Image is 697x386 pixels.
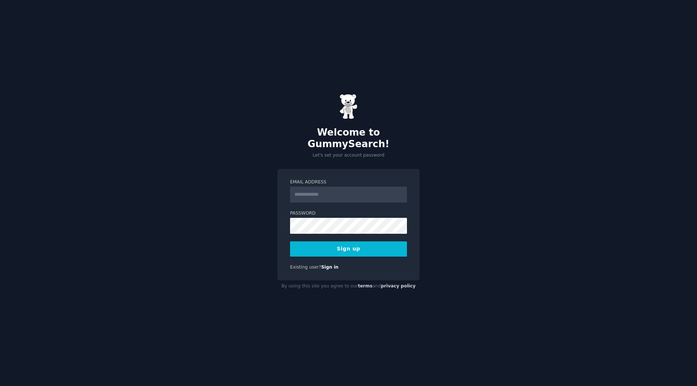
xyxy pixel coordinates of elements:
a: privacy policy [381,283,416,289]
img: Gummy Bear [339,94,358,119]
h2: Welcome to GummySearch! [277,127,420,150]
span: Existing user? [290,265,321,270]
label: Password [290,210,407,217]
p: Let's set your account password [277,152,420,159]
a: terms [358,283,372,289]
div: By using this site you agree to our and [277,281,420,292]
a: Sign in [321,265,339,270]
button: Sign up [290,241,407,257]
label: Email Address [290,179,407,186]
